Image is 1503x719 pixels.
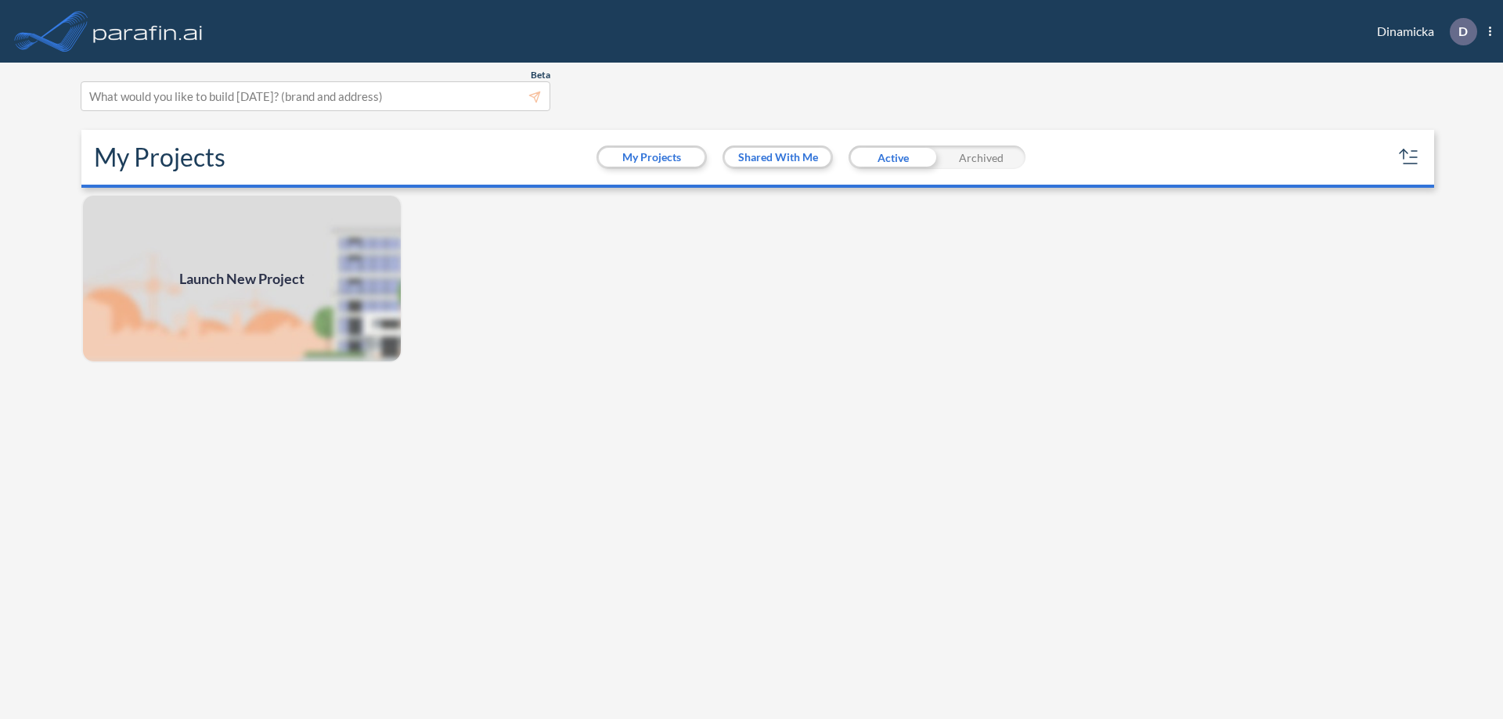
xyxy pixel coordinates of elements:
[937,146,1025,169] div: Archived
[599,148,705,167] button: My Projects
[1458,24,1468,38] p: D
[531,69,550,81] span: Beta
[849,146,937,169] div: Active
[81,194,402,363] img: add
[90,16,206,47] img: logo
[94,142,225,172] h2: My Projects
[179,268,305,289] span: Launch New Project
[81,194,402,363] a: Launch New Project
[725,148,831,167] button: Shared With Me
[1353,18,1491,45] div: Dinamicka
[1397,145,1422,170] button: sort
